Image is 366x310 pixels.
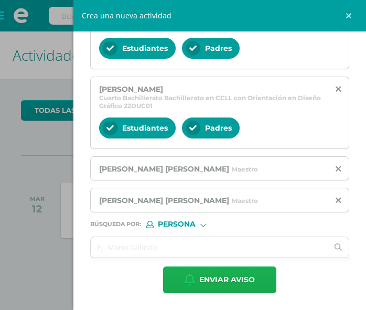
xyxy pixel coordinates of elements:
input: Ej. Mario Galindo [91,237,328,258]
span: [PERSON_NAME] [99,84,163,94]
span: Maestro [232,165,258,173]
span: Padres [205,44,232,53]
span: [PERSON_NAME] [PERSON_NAME] [99,196,229,205]
span: Estudiantes [122,44,168,53]
button: Enviar aviso [163,266,276,293]
span: Enviar aviso [199,267,255,293]
span: Persona [158,221,196,227]
span: Maestro [232,197,258,205]
span: Estudiantes [122,123,168,133]
div: [object Object] [146,221,225,228]
span: Cuarto Bachillerato Bachillerato en CCLL con Orientación en Diseño Gráfico 22DUC01 [99,94,329,110]
span: Padres [205,123,232,133]
span: Búsqueda por : [90,221,141,227]
span: [PERSON_NAME] [PERSON_NAME] [99,164,229,174]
